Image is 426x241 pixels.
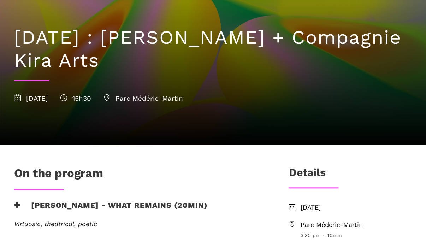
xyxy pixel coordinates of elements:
span: 15h30 [60,94,91,102]
h1: On the program [14,166,103,184]
h3: Details [289,166,325,184]
span: [DATE] [300,202,412,213]
h3: [PERSON_NAME] - What remains (20min) [14,201,208,218]
span: 3:30 pm - 40min [300,231,412,239]
span: Parc Médéric-Martin [103,94,183,102]
span: Parc Médéric-Martin [300,220,412,230]
em: Virtuosic, theatrical, poetic [14,220,97,228]
span: [DATE] [14,94,48,102]
h1: [DATE] : [PERSON_NAME] + Compagnie Kira Arts [14,26,412,72]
